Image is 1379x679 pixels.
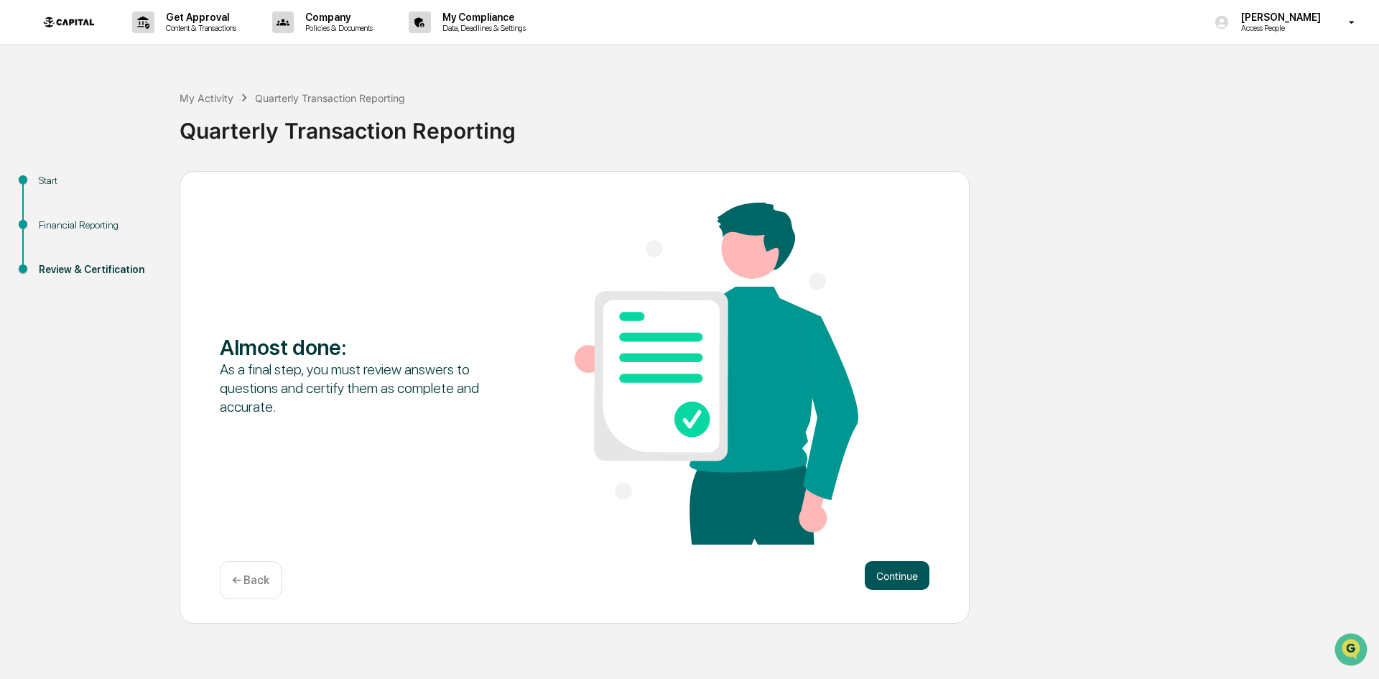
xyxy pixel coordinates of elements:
[294,23,380,33] p: Policies & Documents
[294,11,380,23] p: Company
[220,360,503,416] div: As a final step, you must review answers to questions and certify them as complete and accurate.
[220,334,503,360] div: Almost done :
[180,92,233,104] div: My Activity
[39,262,157,277] div: Review & Certification
[431,11,533,23] p: My Compliance
[98,175,184,201] a: 🗄️Attestations
[1230,23,1328,33] p: Access People
[29,208,90,223] span: Data Lookup
[49,110,236,124] div: Start new chat
[244,114,261,131] button: Start new chat
[1333,632,1372,670] iframe: Open customer support
[431,23,533,33] p: Data, Deadlines & Settings
[104,183,116,194] div: 🗄️
[39,218,157,233] div: Financial Reporting
[232,573,269,587] p: ← Back
[29,181,93,195] span: Preclearance
[14,110,40,136] img: 1746055101610-c473b297-6a78-478c-a979-82029cc54cd1
[865,561,929,590] button: Continue
[34,8,103,37] img: logo
[154,11,243,23] p: Get Approval
[119,181,178,195] span: Attestations
[255,92,405,104] div: Quarterly Transaction Reporting
[9,203,96,228] a: 🔎Data Lookup
[49,124,182,136] div: We're available if you need us!
[39,173,157,188] div: Start
[575,203,858,545] img: Almost done
[154,23,243,33] p: Content & Transactions
[1230,11,1328,23] p: [PERSON_NAME]
[101,243,174,254] a: Powered byPylon
[143,244,174,254] span: Pylon
[37,65,237,80] input: Clear
[14,30,261,53] p: How can we help?
[9,175,98,201] a: 🖐️Preclearance
[14,183,26,194] div: 🖐️
[180,106,1372,144] div: Quarterly Transaction Reporting
[14,210,26,221] div: 🔎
